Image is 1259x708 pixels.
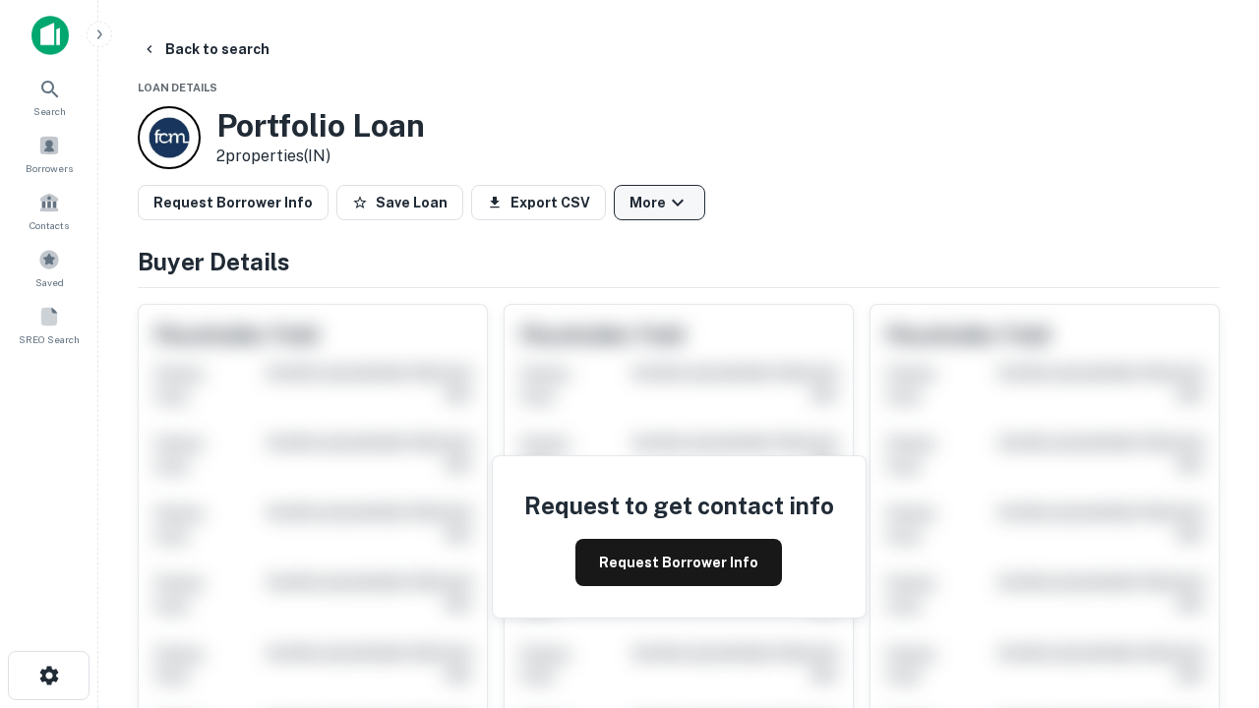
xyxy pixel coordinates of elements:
[30,217,69,233] span: Contacts
[6,241,92,294] a: Saved
[33,103,66,119] span: Search
[19,331,80,347] span: SREO Search
[134,31,277,67] button: Back to search
[1161,551,1259,645] iframe: Chat Widget
[31,16,69,55] img: capitalize-icon.png
[138,185,329,220] button: Request Borrower Info
[471,185,606,220] button: Export CSV
[6,184,92,237] a: Contacts
[6,298,92,351] a: SREO Search
[26,160,73,176] span: Borrowers
[6,127,92,180] a: Borrowers
[35,274,64,290] span: Saved
[216,145,425,168] p: 2 properties (IN)
[6,70,92,123] a: Search
[575,539,782,586] button: Request Borrower Info
[614,185,705,220] button: More
[336,185,463,220] button: Save Loan
[138,244,1220,279] h4: Buyer Details
[138,82,217,93] span: Loan Details
[524,488,834,523] h4: Request to get contact info
[216,107,425,145] h3: Portfolio Loan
